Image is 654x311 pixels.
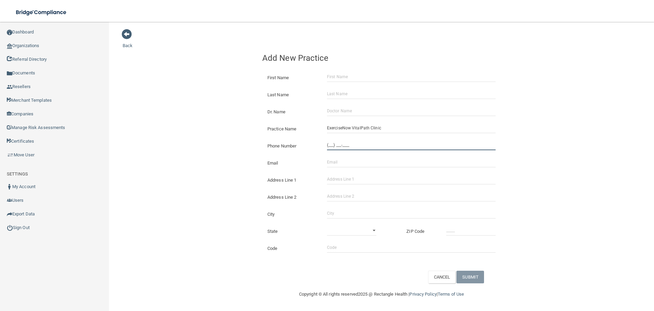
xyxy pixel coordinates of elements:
[262,125,322,133] label: Practice Name
[7,170,28,178] label: SETTINGS
[327,140,496,150] input: (___) ___-____
[262,193,322,201] label: Address Line 2
[7,211,12,217] img: icon-export.b9366987.png
[401,227,441,236] label: ZIP Code
[7,30,12,35] img: ic_dashboard_dark.d01f4a41.png
[327,208,496,218] input: City
[7,225,13,231] img: ic_power_dark.7ecde6b1.png
[7,184,12,189] img: ic_user_dark.df1a06c3.png
[409,292,436,297] a: Privacy Policy
[262,210,322,218] label: City
[262,74,322,82] label: First Name
[7,84,12,90] img: ic_reseller.de258add.png
[327,157,496,167] input: Email
[438,292,464,297] a: Terms of Use
[7,152,14,158] img: briefcase.64adab9b.png
[327,72,496,82] input: First Name
[327,106,496,116] input: Doctor Name
[327,89,496,99] input: Last Name
[10,5,73,19] img: bridge_compliance_login_screen.278c3ca4.svg
[327,191,496,201] input: Address Line 2
[446,225,496,236] input: _____
[262,227,322,236] label: State
[327,123,496,133] input: Practice Name
[262,91,322,99] label: Last Name
[456,271,484,283] button: SUBMIT
[257,283,506,305] div: Copyright © All rights reserved 2025 @ Rectangle Health | |
[123,35,133,48] a: Back
[262,176,322,184] label: Address Line 1
[262,244,322,253] label: Code
[7,71,12,76] img: icon-documents.8dae5593.png
[262,142,322,150] label: Phone Number
[428,271,456,283] button: CANCEL
[327,242,496,253] input: Code
[262,108,322,116] label: Dr. Name
[7,198,12,203] img: icon-users.e205127d.png
[262,54,501,62] h4: Add New Practice
[7,43,12,49] img: organization-icon.f8decf85.png
[262,159,322,167] label: Email
[327,174,496,184] input: Address Line 1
